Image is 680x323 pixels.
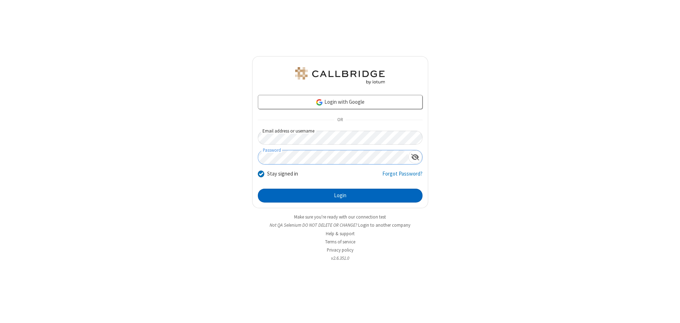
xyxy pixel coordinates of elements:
input: Password [258,150,408,164]
button: Login [258,189,423,203]
a: Privacy policy [327,247,354,253]
span: OR [334,115,346,125]
a: Help & support [326,231,355,237]
img: google-icon.png [315,98,323,106]
label: Stay signed in [267,170,298,178]
li: v2.6.351.0 [252,255,428,262]
a: Make sure you're ready with our connection test [294,214,386,220]
a: Forgot Password? [382,170,423,183]
a: Login with Google [258,95,423,109]
img: QA Selenium DO NOT DELETE OR CHANGE [294,67,386,84]
input: Email address or username [258,131,423,145]
div: Show password [408,150,422,163]
a: Terms of service [325,239,355,245]
button: Login to another company [358,222,410,228]
li: Not QA Selenium DO NOT DELETE OR CHANGE? [252,222,428,228]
